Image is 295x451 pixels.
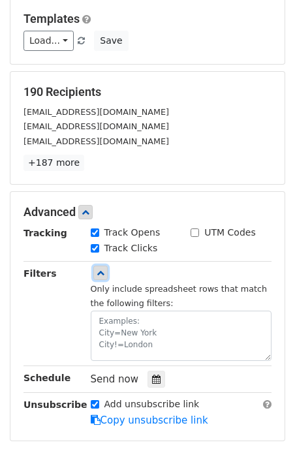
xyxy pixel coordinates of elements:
strong: Unsubscribe [23,399,87,410]
a: Copy unsubscribe link [91,414,208,426]
small: [EMAIL_ADDRESS][DOMAIN_NAME] [23,136,169,146]
a: +187 more [23,155,84,171]
small: Only include spreadsheet rows that match the following filters: [91,284,268,309]
button: Save [94,31,128,51]
strong: Filters [23,268,57,279]
label: UTM Codes [204,226,255,240]
a: Load... [23,31,74,51]
h5: Advanced [23,205,272,219]
label: Track Opens [104,226,161,240]
label: Add unsubscribe link [104,397,200,411]
small: [EMAIL_ADDRESS][DOMAIN_NAME] [23,121,169,131]
strong: Tracking [23,228,67,238]
span: Send now [91,373,139,385]
strong: Schedule [23,373,70,383]
a: Templates [23,12,80,25]
label: Track Clicks [104,241,158,255]
small: [EMAIL_ADDRESS][DOMAIN_NAME] [23,107,169,117]
iframe: Chat Widget [230,388,295,451]
h5: 190 Recipients [23,85,272,99]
